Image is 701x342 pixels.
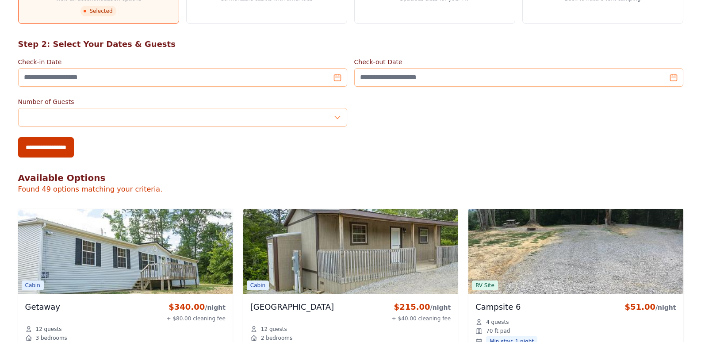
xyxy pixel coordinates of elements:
[36,326,62,333] span: 12 guests
[18,172,683,184] h2: Available Options
[261,326,287,333] span: 12 guests
[18,184,683,195] p: Found 49 options matching your criteria.
[486,327,510,334] span: 70 ft pad
[354,58,683,66] label: Check-out Date
[624,301,676,313] div: $51.00
[18,97,347,106] label: Number of Guests
[36,334,67,342] span: 3 bedrooms
[18,38,683,50] h2: Step 2: Select Your Dates & Guests
[392,315,451,322] div: + $40.00 cleaning fee
[472,281,498,290] span: RV Site
[475,301,521,313] h3: Campsite 6
[18,58,347,66] label: Check-in Date
[167,315,226,322] div: + $80.00 cleaning fee
[243,209,458,294] img: Hillbilly Palace
[167,301,226,313] div: $340.00
[430,304,451,311] span: /night
[468,209,683,294] img: Campsite 6
[22,281,44,290] span: Cabin
[392,301,451,313] div: $215.00
[655,304,676,311] span: /night
[486,319,509,326] span: 4 guests
[205,304,226,311] span: /night
[18,209,233,294] img: Getaway
[261,334,292,342] span: 2 bedrooms
[250,301,334,313] h3: [GEOGRAPHIC_DATA]
[80,6,116,16] span: Selected
[25,301,61,313] h3: Getaway
[247,281,269,290] span: Cabin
